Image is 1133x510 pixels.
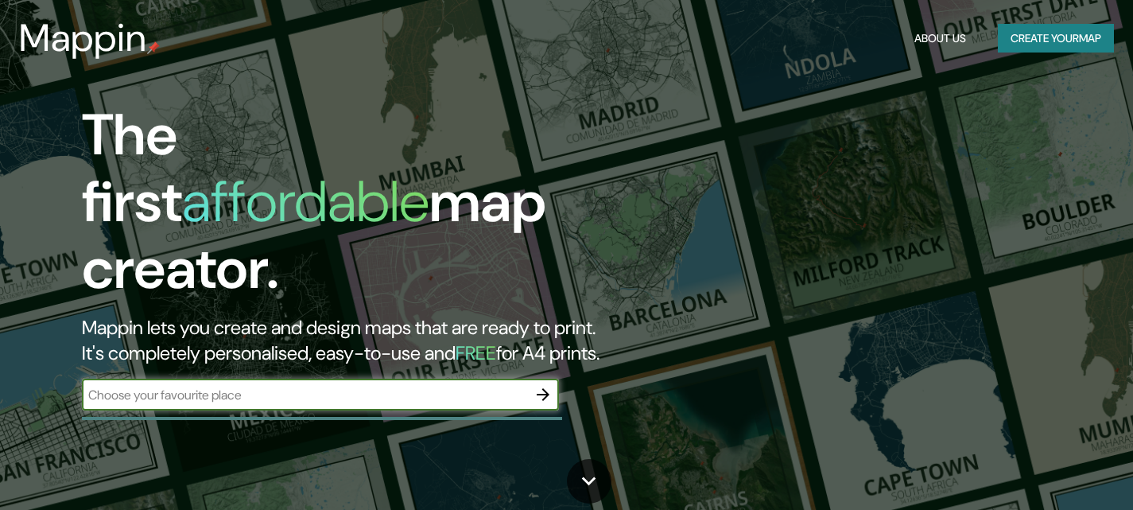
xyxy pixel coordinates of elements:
button: About Us [908,24,972,53]
input: Choose your favourite place [82,386,527,404]
button: Create yourmap [998,24,1114,53]
h1: The first map creator. [82,102,649,315]
h1: affordable [182,165,429,239]
img: mappin-pin [147,41,160,54]
h5: FREE [456,341,496,365]
h3: Mappin [19,16,147,60]
h2: Mappin lets you create and design maps that are ready to print. It's completely personalised, eas... [82,315,649,366]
